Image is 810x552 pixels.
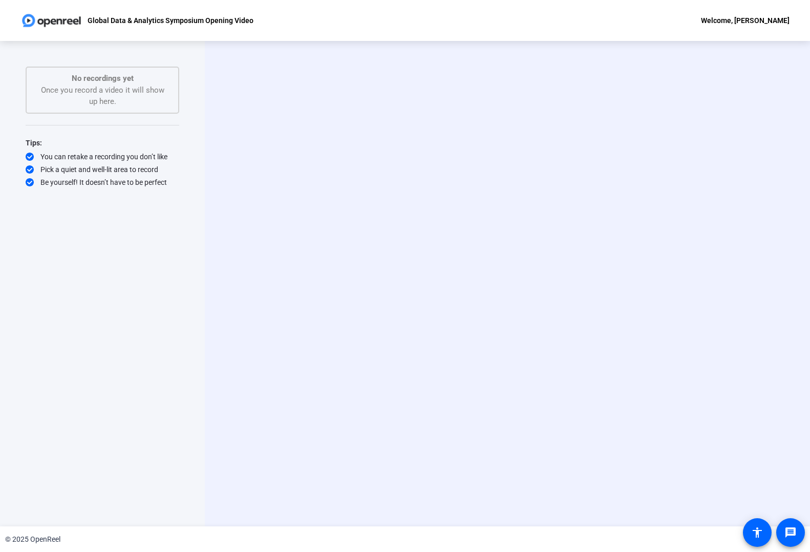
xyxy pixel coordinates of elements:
[26,177,179,187] div: Be yourself! It doesn’t have to be perfect
[37,73,168,108] div: Once you record a video it will show up here.
[26,137,179,149] div: Tips:
[88,14,253,27] p: Global Data & Analytics Symposium Opening Video
[5,534,60,545] div: © 2025 OpenReel
[37,73,168,84] p: No recordings yet
[784,526,797,539] mat-icon: message
[26,164,179,175] div: Pick a quiet and well-lit area to record
[751,526,763,539] mat-icon: accessibility
[701,14,790,27] div: Welcome, [PERSON_NAME]
[26,152,179,162] div: You can retake a recording you don’t like
[20,10,82,31] img: OpenReel logo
